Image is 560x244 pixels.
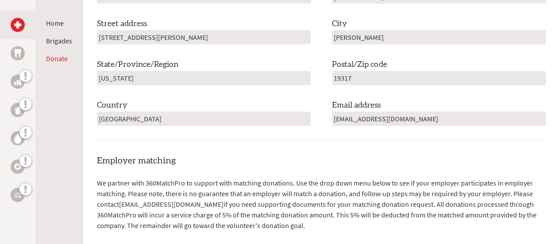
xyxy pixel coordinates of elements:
[97,71,311,85] input: State/Province/Region
[11,103,25,117] a: Public Health
[11,188,25,202] a: Legal Empowerment
[14,21,21,28] img: Medical
[14,49,21,57] img: Dental
[46,53,72,64] li: Donate
[46,54,68,63] a: Donate
[11,46,25,60] a: Dental
[332,18,347,30] label: City
[14,163,21,170] img: Engineering
[97,30,311,44] input: Your address
[14,192,21,198] img: Legal Empowerment
[97,99,127,112] label: Country
[11,159,25,174] a: Engineering
[46,35,72,46] li: Brigades
[11,131,25,145] a: Water
[14,78,21,85] img: Business
[11,74,25,89] a: Business
[46,36,72,45] a: Brigades
[14,133,21,143] img: Water
[97,155,546,167] h4: Employer matching
[97,178,546,231] p: We partner with 360MatchPro to support with matching donations. Use the drop down menu below to s...
[97,112,311,126] input: Country
[332,30,546,44] input: City
[332,58,387,71] label: Postal/Zip code
[332,99,381,112] label: Email address
[46,18,72,28] li: Home
[14,105,21,114] img: Public Health
[97,18,147,30] label: Street address
[119,200,224,209] a: [EMAIL_ADDRESS][DOMAIN_NAME]
[11,18,25,32] a: Medical
[332,112,546,126] input: email@example.com
[332,71,546,85] input: Postal/Zip code
[97,58,178,71] label: State/Province/Region
[46,19,64,27] a: Home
